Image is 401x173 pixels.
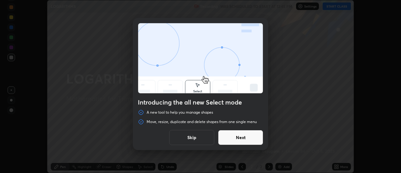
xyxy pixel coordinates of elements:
[169,130,214,145] button: Skip
[138,99,263,106] h4: Introducing the all new Select mode
[147,119,257,124] p: Move, resize, duplicate and delete shapes from one single menu
[147,110,213,115] p: A new tool to help you manage shapes
[138,23,263,95] div: animation
[218,130,263,145] button: Next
